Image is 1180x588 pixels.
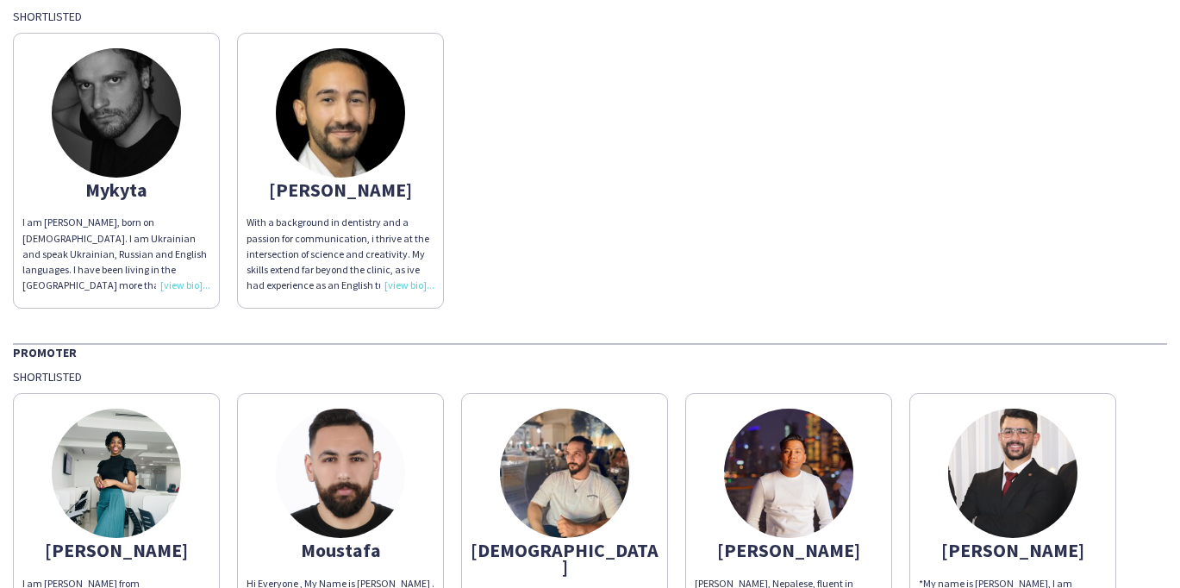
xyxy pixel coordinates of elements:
[919,542,1107,558] div: [PERSON_NAME]
[13,9,1167,24] div: Shortlisted
[13,369,1167,385] div: Shortlisted
[247,542,434,558] div: Moustafa
[247,215,434,293] div: With a background in dentistry and a passion for communication, i thrive at the intersection of s...
[276,409,405,538] img: thumb-8176a002-759a-4b8b-a64f-be1b4b60803c.jpg
[52,48,181,178] img: thumb-624cad2448fdd.jpg
[471,542,659,573] div: [DEMOGRAPHIC_DATA]
[724,409,853,538] img: thumb-678fa68d41af0.jpg
[22,542,210,558] div: [PERSON_NAME]
[52,409,181,538] img: thumb-bfbea908-42c4-42b2-9c73-b2e3ffba8927.jpg
[276,48,405,178] img: thumb-6495b848d3f32.jpeg
[695,542,883,558] div: [PERSON_NAME]
[13,343,1167,360] div: Promoter
[22,182,210,197] div: Mykyta
[22,216,210,385] span: I am [PERSON_NAME], born on [DEMOGRAPHIC_DATA]. I am Ukrainian and speak Ukrainian, Russian and E...
[247,182,434,197] div: [PERSON_NAME]
[948,409,1077,538] img: thumb-6718c335c6432.jpeg
[500,409,629,538] img: thumb-6899d79a3d3d5.jpeg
